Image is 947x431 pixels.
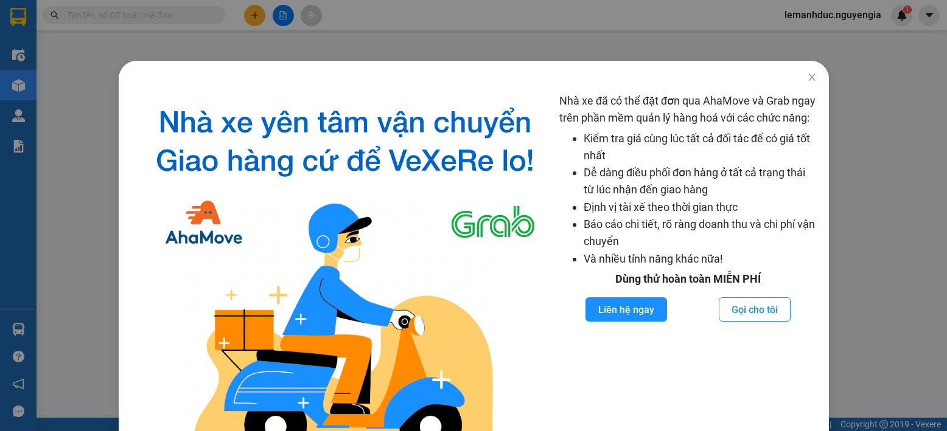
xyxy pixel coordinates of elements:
li: Kiểm tra giá cùng lúc tất cả đối tác để có giá tốt nhất [584,130,817,165]
li: Và nhiều tính năng khác nữa! [584,250,817,267]
div: Dùng thử hoàn toàn MIỄN PHÍ [559,271,817,288]
span: Gọi cho tôi [732,302,778,317]
span: close [807,72,817,82]
li: Định vị tài xế theo thời gian thực [584,199,817,216]
li: Báo cáo chi tiết, rõ ràng doanh thu và chi phí vận chuyển [584,216,817,250]
button: Liên hệ ngay [585,297,667,322]
button: Gọi cho tôi [719,297,791,322]
span: Liên hệ ngay [598,302,654,317]
li: Dễ dàng điều phối đơn hàng ở tất cả trạng thái từ lúc nhận đến giao hàng [584,164,817,199]
button: Close [795,61,829,95]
